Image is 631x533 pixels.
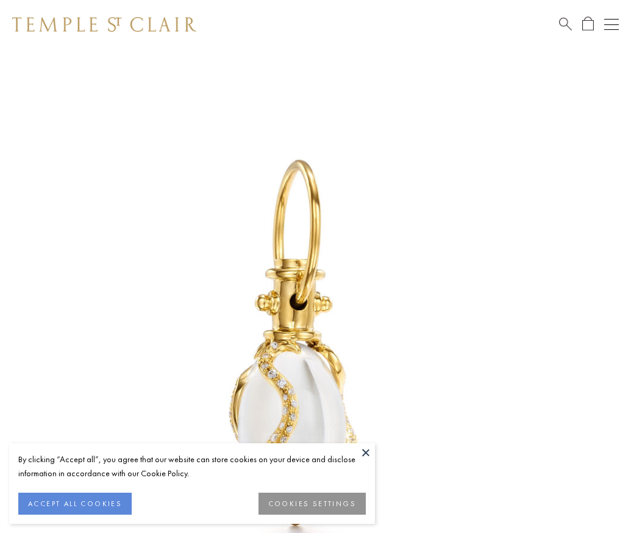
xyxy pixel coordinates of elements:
[12,17,196,32] img: Temple St. Clair
[604,17,619,32] button: Open navigation
[258,493,366,515] button: COOKIES SETTINGS
[18,452,366,480] div: By clicking “Accept all”, you agree that our website can store cookies on your device and disclos...
[18,493,132,515] button: ACCEPT ALL COOKIES
[559,16,572,32] a: Search
[582,16,594,32] a: Open Shopping Bag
